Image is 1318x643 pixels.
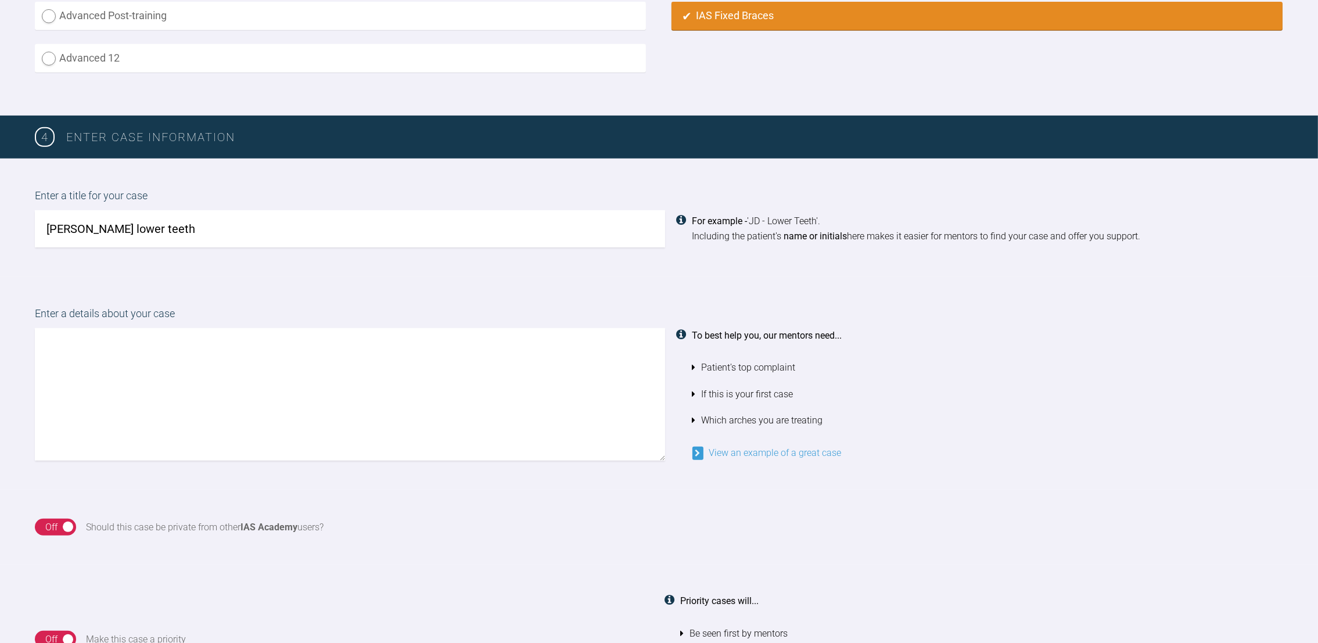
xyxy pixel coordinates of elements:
[87,520,324,535] div: Should this case be private from other users?
[671,2,1283,30] label: IAS Fixed Braces
[692,214,1284,243] div: 'JD - Lower Teeth'. Including the patient's here makes it easier for mentors to find your case an...
[692,381,1284,408] li: If this is your first case
[35,306,1283,328] label: Enter a details about your case
[35,2,646,30] label: Advanced Post-training
[35,210,665,247] input: JD - Lower Teeth
[35,44,646,73] label: Advanced 12
[692,354,1284,381] li: Patient's top complaint
[692,215,748,227] strong: For example -
[66,128,1283,146] h3: Enter case information
[692,330,842,341] strong: To best help you, our mentors need...
[35,127,55,147] span: 4
[681,595,759,606] strong: Priority cases will...
[784,231,847,242] strong: name or initials
[35,188,1283,210] label: Enter a title for your case
[692,447,842,458] a: View an example of a great case
[692,407,1284,434] li: Which arches you are treating
[241,522,298,533] strong: IAS Academy
[45,520,58,535] div: Off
